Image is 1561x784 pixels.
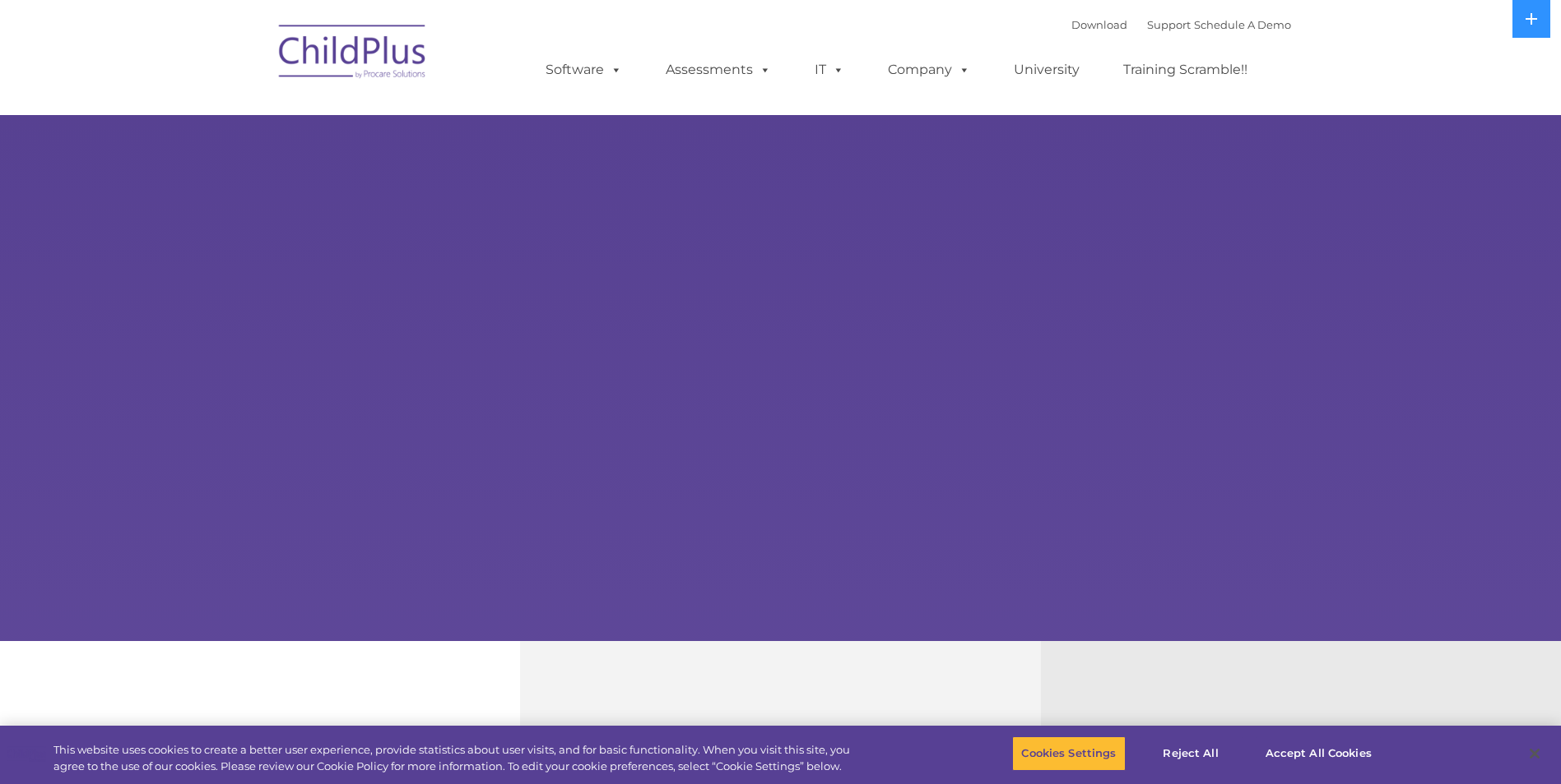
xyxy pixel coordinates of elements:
[1194,18,1291,31] a: Schedule A Demo
[1147,18,1191,31] a: Support
[649,53,787,86] a: Assessments
[1517,736,1553,772] button: Close
[1140,736,1243,771] button: Reject All
[1071,18,1127,31] a: Download
[1012,736,1125,771] button: Cookies Settings
[871,53,987,86] a: Company
[53,742,858,774] div: This website uses cookies to create a better user experience, provide statistics about user visit...
[271,13,435,95] img: ChildPlus by Procare Solutions
[1107,53,1264,86] a: Training Scramble!!
[1257,736,1381,771] button: Accept All Cookies
[997,53,1096,86] a: University
[1071,18,1291,31] font: |
[798,53,861,86] a: IT
[529,53,639,86] a: Software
